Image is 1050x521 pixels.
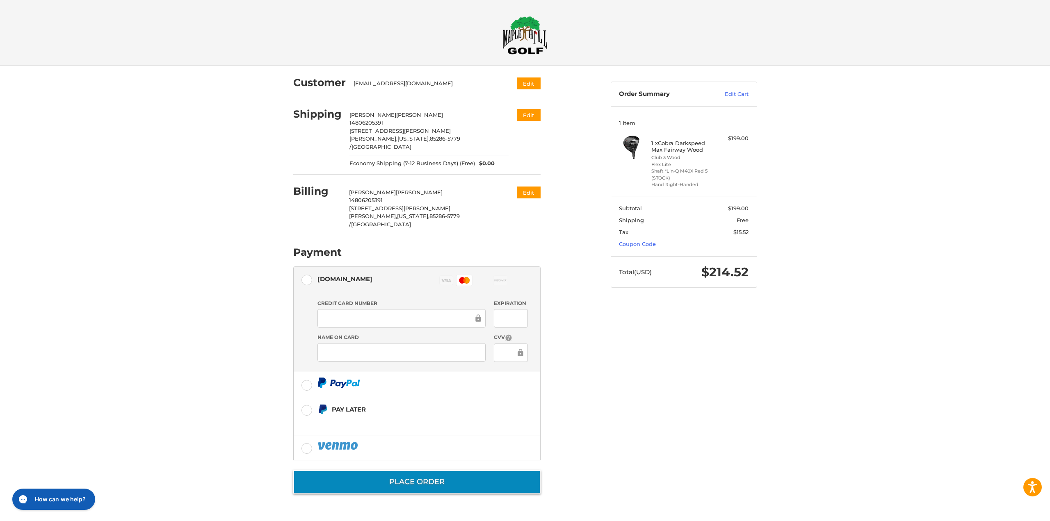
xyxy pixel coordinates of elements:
span: [PERSON_NAME], [349,213,397,219]
span: [PERSON_NAME] [396,189,443,196]
li: Flex Lite [651,161,714,168]
span: $15.52 [733,229,749,235]
button: Edit [517,187,541,198]
span: [PERSON_NAME] [396,111,443,118]
label: Credit Card Number [317,300,486,307]
div: [EMAIL_ADDRESS][DOMAIN_NAME] [354,80,501,88]
img: PayPal icon [317,378,360,388]
span: [PERSON_NAME] [349,189,396,196]
label: Expiration [494,300,528,307]
span: [GEOGRAPHIC_DATA] [351,221,411,228]
li: Hand Right-Handed [651,181,714,188]
span: [US_STATE], [397,135,430,142]
span: 85286-5779 / [349,135,460,150]
h4: 1 x Cobra Darkspeed Max Fairway Wood [651,140,714,153]
span: 14806205391 [349,197,383,203]
div: Pay Later [332,403,489,416]
h2: Billing [293,185,341,198]
img: Maple Hill Golf [502,16,548,55]
span: Economy Shipping (7-12 Business Days) (Free) [349,159,475,168]
span: Total (USD) [619,268,652,276]
li: Club 3 Wood [651,154,714,161]
iframe: Gorgias live chat messenger [8,486,98,513]
div: $199.00 [716,134,749,143]
img: Pay Later icon [317,404,328,414]
a: Coupon Code [619,241,656,247]
span: Tax [619,229,628,235]
span: $0.00 [475,159,495,168]
span: 14806205391 [349,119,383,126]
span: [PERSON_NAME] [349,111,396,118]
button: Edit [517,77,541,89]
span: $214.52 [701,264,749,280]
h3: 1 Item [619,120,749,126]
button: Edit [517,109,541,121]
img: PayPal icon [317,441,359,451]
h2: Shipping [293,108,342,121]
span: [PERSON_NAME], [349,135,397,142]
span: $199.00 [728,205,749,212]
span: Free [737,217,749,223]
h3: Order Summary [619,90,707,98]
a: Edit Cart [707,90,749,98]
li: Shaft *Lin-Q M40X Red 5 (STOCK) [651,168,714,181]
h2: Payment [293,246,342,259]
label: Name on Card [317,334,486,341]
span: [STREET_ADDRESS][PERSON_NAME] [349,127,451,134]
span: [GEOGRAPHIC_DATA] [352,143,411,150]
span: [US_STATE], [397,213,429,219]
iframe: PayPal Message 1 [317,418,489,425]
span: 85286-5779 / [349,213,460,228]
div: [DOMAIN_NAME] [317,272,372,286]
button: Place Order [293,470,541,494]
span: Subtotal [619,205,642,212]
label: CVV [494,334,528,341]
span: [STREET_ADDRESS][PERSON_NAME] [349,205,450,212]
iframe: Google Customer Reviews [982,499,1050,521]
span: Shipping [619,217,644,223]
h2: Customer [293,76,346,89]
